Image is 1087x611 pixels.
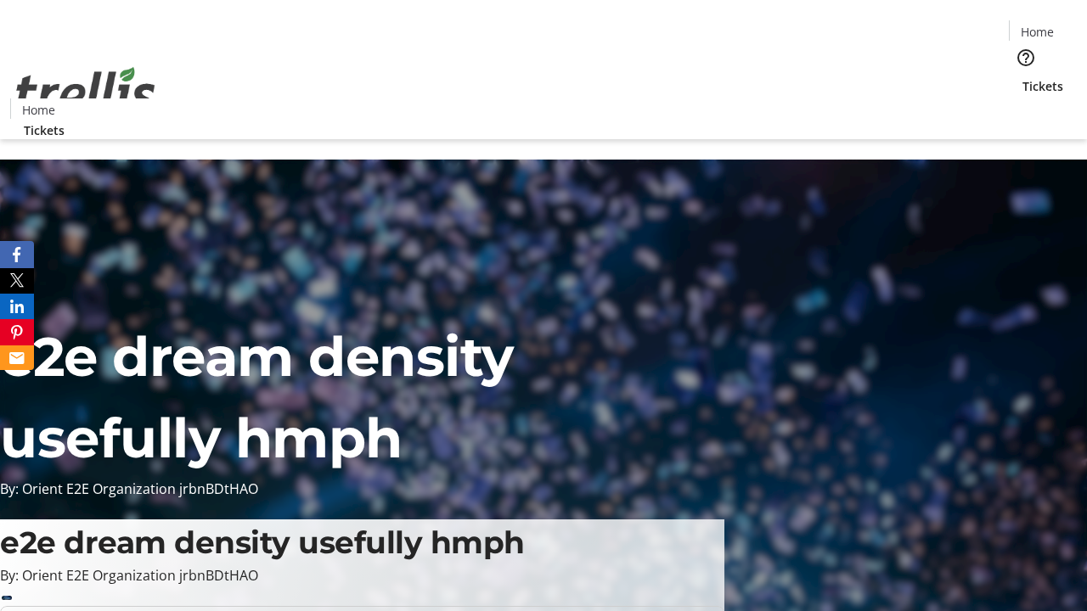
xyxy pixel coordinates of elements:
button: Help [1009,41,1043,75]
button: Cart [1009,95,1043,129]
span: Tickets [1022,77,1063,95]
span: Home [1021,23,1054,41]
span: Home [22,101,55,119]
a: Home [11,101,65,119]
span: Tickets [24,121,65,139]
a: Home [1010,23,1064,41]
a: Tickets [10,121,78,139]
img: Orient E2E Organization jrbnBDtHAO's Logo [10,48,161,133]
a: Tickets [1009,77,1077,95]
